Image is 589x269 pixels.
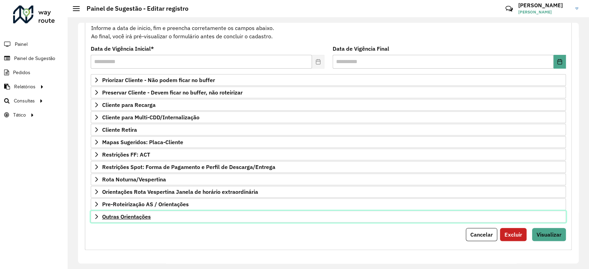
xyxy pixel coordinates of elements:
a: Mapas Sugeridos: Placa-Cliente [91,136,566,148]
span: Cliente para Multi-CDD/Internalização [102,114,199,120]
span: Consultas [14,97,35,104]
a: Restrições FF: ACT [91,149,566,160]
a: Priorizar Cliente - Não podem ficar no buffer [91,74,566,86]
span: Relatórios [14,83,36,90]
span: Excluir [504,231,522,238]
a: Cliente Retira [91,124,566,136]
a: Orientações Rota Vespertina Janela de horário extraordinária [91,186,566,198]
h3: [PERSON_NAME] [518,2,570,9]
div: Informe a data de inicio, fim e preencha corretamente os campos abaixo. Ao final, você irá pré-vi... [91,15,566,41]
span: Outras Orientações [102,214,151,219]
span: Painel [15,41,28,48]
a: Rota Noturna/Vespertina [91,173,566,185]
a: Contato Rápido [502,1,517,16]
label: Data de Vigência Final [333,44,389,53]
a: Cliente para Recarga [91,99,566,111]
a: Restrições Spot: Forma de Pagamento e Perfil de Descarga/Entrega [91,161,566,173]
span: Mapas Sugeridos: Placa-Cliente [102,139,183,145]
span: Orientações Rota Vespertina Janela de horário extraordinária [102,189,258,195]
span: Restrições Spot: Forma de Pagamento e Perfil de Descarga/Entrega [102,164,275,170]
span: Tático [13,111,26,119]
span: Preservar Cliente - Devem ficar no buffer, não roteirizar [102,90,243,95]
span: [PERSON_NAME] [518,9,570,15]
strong: Cadastro Painel de sugestão de roteirização: [91,16,205,23]
button: Excluir [500,228,527,241]
span: Restrições FF: ACT [102,152,150,157]
a: Cliente para Multi-CDD/Internalização [91,111,566,123]
a: Preservar Cliente - Devem ficar no buffer, não roteirizar [91,87,566,98]
span: Visualizar [537,231,561,238]
button: Cancelar [466,228,497,241]
span: Rota Noturna/Vespertina [102,177,166,182]
span: Cliente para Recarga [102,102,156,108]
a: Outras Orientações [91,211,566,222]
span: Cliente Retira [102,127,137,132]
label: Data de Vigência Inicial [91,44,154,53]
span: Priorizar Cliente - Não podem ficar no buffer [102,77,215,83]
span: Pedidos [13,69,30,76]
span: Painel de Sugestão [14,55,55,62]
button: Choose Date [553,55,566,69]
span: Pre-Roteirização AS / Orientações [102,201,189,207]
a: Pre-Roteirização AS / Orientações [91,198,566,210]
h2: Painel de Sugestão - Editar registro [80,5,188,12]
button: Visualizar [532,228,566,241]
span: Cancelar [470,231,493,238]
